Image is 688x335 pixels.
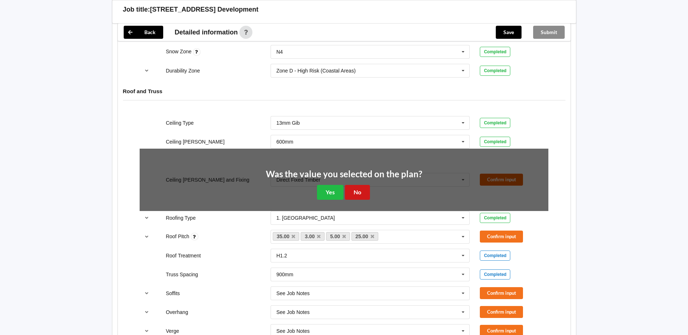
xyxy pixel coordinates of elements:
div: Completed [480,251,510,261]
div: 600mm [276,139,293,144]
button: Save [496,26,522,39]
label: Roof Treatment [166,253,201,259]
label: Ceiling Type [166,120,194,126]
div: 13mm Gib [276,120,300,125]
div: Completed [480,66,510,76]
div: 900mm [276,272,293,277]
div: See Job Notes [276,310,310,315]
span: Detailed information [175,29,238,36]
label: Verge [166,328,179,334]
div: H1.2 [276,253,287,258]
div: Completed [480,118,510,128]
h4: Roof and Truss [123,88,565,95]
label: Truss Spacing [166,272,198,277]
button: Confirm input [480,231,523,243]
h2: Was the value you selected on the plan? [266,169,422,180]
a: 35.00 [273,232,300,241]
a: 3.00 [301,232,325,241]
button: No [345,185,370,200]
button: reference-toggle [140,230,154,243]
button: reference-toggle [140,211,154,224]
button: Confirm input [480,306,523,318]
h3: Job title: [123,5,150,14]
div: Completed [480,47,510,57]
div: 1. [GEOGRAPHIC_DATA] [276,215,335,220]
button: Confirm input [480,287,523,299]
label: Overhang [166,309,188,315]
div: Completed [480,213,510,223]
label: Roof Pitch [166,233,190,239]
button: reference-toggle [140,64,154,77]
a: 25.00 [351,232,378,241]
div: See Job Notes [276,291,310,296]
label: Ceiling [PERSON_NAME] [166,139,224,145]
div: N4 [276,49,283,54]
label: Durability Zone [166,68,200,74]
div: Zone D - High Risk (Coastal Areas) [276,68,356,73]
button: reference-toggle [140,306,154,319]
label: Snow Zone [166,49,193,54]
div: Completed [480,269,510,280]
label: Soffits [166,290,180,296]
h3: [STREET_ADDRESS] Development [150,5,259,14]
label: Roofing Type [166,215,195,221]
div: See Job Notes [276,328,310,334]
a: 5.00 [326,232,350,241]
button: reference-toggle [140,287,154,300]
div: Completed [480,137,510,147]
button: Back [124,26,163,39]
button: Yes [317,185,343,200]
